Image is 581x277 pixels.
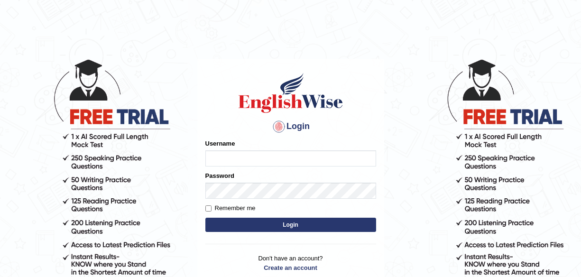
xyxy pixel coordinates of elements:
[237,72,345,114] img: Logo of English Wise sign in for intelligent practice with AI
[205,119,376,134] h4: Login
[205,203,256,213] label: Remember me
[205,205,212,212] input: Remember me
[205,263,376,272] a: Create an account
[205,139,235,148] label: Username
[205,171,234,180] label: Password
[205,218,376,232] button: Login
